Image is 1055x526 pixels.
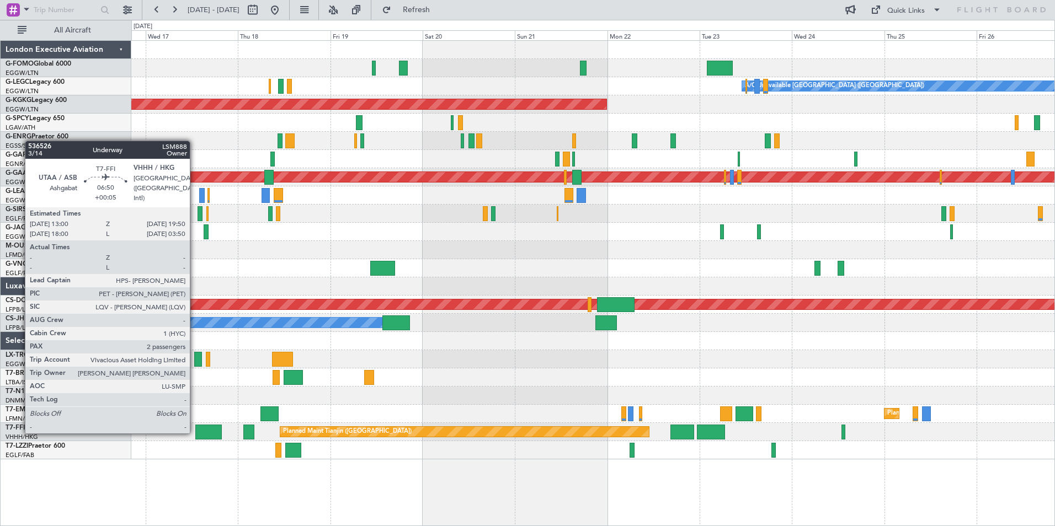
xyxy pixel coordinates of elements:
[6,297,31,304] span: CS-DOU
[6,115,65,122] a: G-SPCYLegacy 650
[6,352,29,358] span: LX-TRO
[6,370,76,377] a: T7-BREChallenger 604
[6,370,28,377] span: T7-BRE
[6,133,68,140] a: G-ENRGPraetor 600
[6,152,97,158] a: G-GARECessna Citation XLS+
[6,451,34,459] a: EGLF/FAB
[6,69,39,77] a: EGGW/LTN
[6,214,34,223] a: EGLF/FAB
[6,61,34,67] span: G-FOMO
[6,105,39,114] a: EGGW/LTN
[6,406,27,413] span: T7-EMI
[6,206,26,213] span: G-SIRS
[29,26,116,34] span: All Aircraft
[887,405,993,422] div: Planned Maint [GEOGRAPHIC_DATA]
[6,224,70,231] a: G-JAGAPhenom 300
[6,224,31,231] span: G-JAGA
[6,251,38,259] a: LFMD/CEQ
[6,425,55,431] a: T7-FFIFalcon 7X
[6,443,65,449] a: T7-LZZIPraetor 600
[6,415,38,423] a: LFMN/NCE
[283,423,412,440] div: Planned Maint Tianjin ([GEOGRAPHIC_DATA])
[6,269,34,277] a: EGLF/FAB
[6,79,29,85] span: G-LEGC
[6,443,28,449] span: T7-LZZI
[6,178,39,186] a: EGGW/LTN
[6,425,25,431] span: T7-FFI
[12,22,120,39] button: All Aircraft
[6,133,31,140] span: G-ENRG
[377,1,443,19] button: Refresh
[6,406,73,413] a: T7-EMIHawker 900XP
[6,124,35,132] a: LGAV/ATH
[6,396,40,405] a: DNMM/LOS
[6,388,36,395] span: T7-N1960
[6,315,67,322] a: CS-JHHGlobal 6000
[6,352,65,358] a: LX-TROLegacy 650
[6,378,30,387] a: LTBA/ISL
[6,160,39,168] a: EGNR/CEG
[792,30,884,40] div: Wed 24
[6,360,39,368] a: EGGW/LTN
[6,233,39,241] a: EGGW/LTN
[6,305,34,314] a: LFPB/LBG
[6,206,69,213] a: G-SIRSCitation Excel
[6,87,39,95] a: EGGW/LTN
[6,170,97,176] a: G-GAALCessna Citation XLS+
[6,261,80,267] a: G-VNORChallenger 650
[188,5,239,15] span: [DATE] - [DATE]
[515,30,607,40] div: Sun 21
[6,261,33,267] span: G-VNOR
[6,79,65,85] a: G-LEGCLegacy 600
[6,324,34,332] a: LFPB/LBG
[331,30,423,40] div: Fri 19
[6,243,32,249] span: M-OUSE
[423,30,515,40] div: Sat 20
[6,142,35,150] a: EGSS/STN
[6,152,31,158] span: G-GARE
[6,97,31,104] span: G-KGKG
[6,315,29,322] span: CS-JHH
[6,188,29,195] span: G-LEAX
[6,97,67,104] a: G-KGKGLegacy 600
[34,2,97,18] input: Trip Number
[700,30,792,40] div: Tue 23
[6,188,90,195] a: G-LEAXCessna Citation XLS
[887,6,925,17] div: Quick Links
[6,243,86,249] a: M-OUSECitation Mustang
[134,22,152,31] div: [DATE]
[146,30,238,40] div: Wed 17
[393,6,440,14] span: Refresh
[865,1,947,19] button: Quick Links
[6,115,29,122] span: G-SPCY
[745,78,924,94] div: A/C Unavailable [GEOGRAPHIC_DATA] ([GEOGRAPHIC_DATA])
[6,388,72,395] a: T7-N1960Legacy 650
[6,297,69,304] a: CS-DOUGlobal 6500
[238,30,330,40] div: Thu 18
[6,196,39,205] a: EGGW/LTN
[608,30,700,40] div: Mon 22
[6,61,71,67] a: G-FOMOGlobal 6000
[6,433,38,441] a: VHHH/HKG
[6,170,31,176] span: G-GAAL
[885,30,977,40] div: Thu 25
